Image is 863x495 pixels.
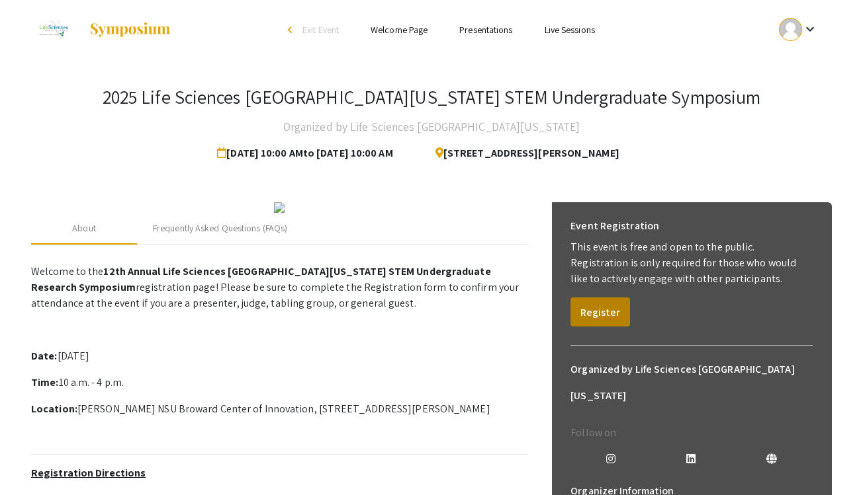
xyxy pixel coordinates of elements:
button: Expand account dropdown [765,15,832,44]
iframe: Chat [10,436,56,485]
img: 32153a09-f8cb-4114-bf27-cfb6bc84fc69.png [274,202,285,213]
p: Welcome to the registration page! Please be sure to complete the Registration form to confirm you... [31,264,527,311]
a: Welcome Page [371,24,428,36]
h6: Event Registration [570,213,659,239]
div: About [72,221,96,235]
a: 2025 Life Sciences South Florida STEM Undergraduate Symposium [31,13,171,46]
strong: Time: [31,375,59,389]
p: 10 a.m. - 4 p.m. [31,375,527,391]
span: [STREET_ADDRESS][PERSON_NAME] [425,140,619,167]
p: Follow on [570,425,813,441]
a: Presentations [459,24,512,36]
img: Symposium by ForagerOne [89,22,171,38]
u: Registration Directions [31,466,146,480]
h6: Organized by Life Sciences [GEOGRAPHIC_DATA][US_STATE] [570,356,813,409]
h3: 2025 Life Sciences [GEOGRAPHIC_DATA][US_STATE] STEM Undergraduate Symposium [103,86,761,108]
span: Exit Event [302,24,339,36]
strong: 12th Annual Life Sciences [GEOGRAPHIC_DATA][US_STATE] STEM Undergraduate Research Symposium [31,264,491,294]
div: Frequently Asked Questions (FAQs) [153,221,287,235]
h4: Organized by Life Sciences [GEOGRAPHIC_DATA][US_STATE] [283,114,580,140]
strong: Location: [31,402,77,416]
p: [DATE] [31,348,527,364]
mat-icon: Expand account dropdown [802,21,818,37]
span: [DATE] 10:00 AM to [DATE] 10:00 AM [217,140,398,167]
strong: Date: [31,349,58,363]
a: Live Sessions [545,24,595,36]
button: Register [570,297,630,326]
p: [PERSON_NAME] NSU Broward Center of Innovation, [STREET_ADDRESS][PERSON_NAME] [31,401,527,417]
img: 2025 Life Sciences South Florida STEM Undergraduate Symposium [31,13,75,46]
p: This event is free and open to the public. Registration is only required for those who would like... [570,239,813,287]
div: arrow_back_ios [288,26,296,34]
